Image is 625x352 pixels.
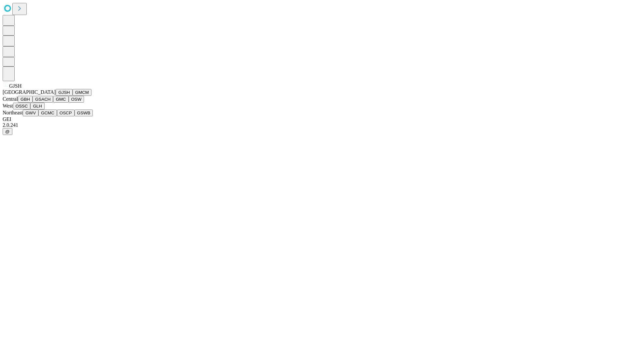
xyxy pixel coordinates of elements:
button: OSSC [13,103,31,110]
div: GEI [3,116,622,122]
button: GJSH [56,89,73,96]
button: GSWB [75,110,93,116]
span: GJSH [9,83,21,89]
button: OSCP [57,110,75,116]
button: GLH [30,103,44,110]
button: GMC [53,96,68,103]
button: @ [3,128,12,135]
span: [GEOGRAPHIC_DATA] [3,89,56,95]
div: 2.0.241 [3,122,622,128]
button: GBH [18,96,33,103]
button: GCMC [38,110,57,116]
span: West [3,103,13,109]
span: Northeast [3,110,23,115]
button: OSW [69,96,84,103]
button: GSACH [33,96,53,103]
span: @ [5,129,10,134]
span: Central [3,96,18,102]
button: GMCM [73,89,91,96]
button: GWV [23,110,38,116]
